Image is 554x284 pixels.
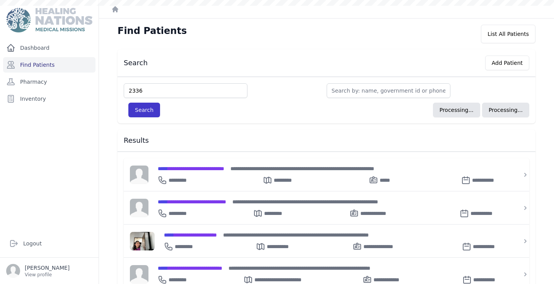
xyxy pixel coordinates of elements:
[3,74,95,90] a: Pharmacy
[485,56,529,70] button: Add Patient
[3,40,95,56] a: Dashboard
[3,57,95,73] a: Find Patients
[25,264,70,272] p: [PERSON_NAME]
[25,272,70,278] p: View profile
[433,103,480,117] button: Processing...
[130,232,155,250] img: xfdmblekuUtzgAAACV0RVh0ZGF0ZTpjcmVhdGUAMjAyNS0wNi0xOVQxOTo0ODoxMyswMDowMMTCnVcAAAAldEVYdGRhdGU6bW...
[6,264,92,278] a: [PERSON_NAME] View profile
[124,83,247,98] input: Find by: id
[482,103,529,117] button: Processing...
[124,136,529,145] h3: Results
[3,91,95,106] a: Inventory
[130,265,148,284] img: person-242608b1a05df3501eefc295dc1bc67a.jpg
[481,25,535,43] div: List All Patients
[6,236,92,251] a: Logout
[124,58,148,68] h3: Search
[118,25,187,37] h1: Find Patients
[130,166,148,184] img: person-242608b1a05df3501eefc295dc1bc67a.jpg
[130,199,148,217] img: person-242608b1a05df3501eefc295dc1bc67a.jpg
[6,8,92,32] img: Medical Missions EMR
[128,103,160,117] button: Search
[327,83,450,98] input: Search by: name, government id or phone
